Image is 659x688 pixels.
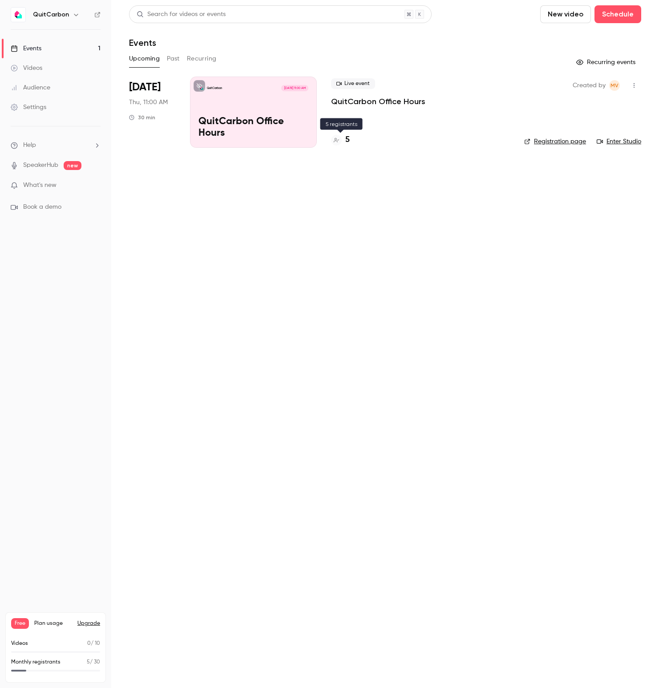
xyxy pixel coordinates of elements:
[524,137,586,146] a: Registration page
[23,161,58,170] a: SpeakerHub
[331,78,375,89] span: Live event
[129,52,160,66] button: Upcoming
[281,85,308,91] span: [DATE] 11:00 AM
[190,77,317,148] a: QuitCarbon Office HoursQuitCarbon[DATE] 11:00 AMQuitCarbon Office Hours
[129,37,156,48] h1: Events
[540,5,591,23] button: New video
[198,116,308,139] p: QuitCarbon Office Hours
[572,55,641,69] button: Recurring events
[207,86,222,90] p: QuitCarbon
[87,641,91,646] span: 0
[331,134,350,146] a: 5
[87,660,90,665] span: 5
[11,658,61,666] p: Monthly registrants
[187,52,217,66] button: Recurring
[64,161,81,170] span: new
[77,620,100,627] button: Upgrade
[11,103,46,112] div: Settings
[34,620,72,627] span: Plan usage
[610,80,619,91] span: Mv
[609,80,620,91] span: Marianne von Arnim
[90,182,101,190] iframe: Noticeable Trigger
[345,134,350,146] h4: 5
[23,202,61,212] span: Book a demo
[11,141,101,150] li: help-dropdown-opener
[11,44,41,53] div: Events
[129,114,155,121] div: 30 min
[33,10,69,19] h6: QuitCarbon
[11,83,50,92] div: Audience
[137,10,226,19] div: Search for videos or events
[129,98,168,107] span: Thu, 11:00 AM
[11,618,29,629] span: Free
[594,5,641,23] button: Schedule
[23,181,57,190] span: What's new
[129,80,161,94] span: [DATE]
[167,52,180,66] button: Past
[87,639,100,648] p: / 10
[23,141,36,150] span: Help
[573,80,606,91] span: Created by
[11,639,28,648] p: Videos
[87,658,100,666] p: / 30
[129,77,176,148] div: Sep 25 Thu, 11:00 AM (America/Los Angeles)
[11,64,42,73] div: Videos
[11,8,25,22] img: QuitCarbon
[331,96,425,107] a: QuitCarbon Office Hours
[597,137,641,146] a: Enter Studio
